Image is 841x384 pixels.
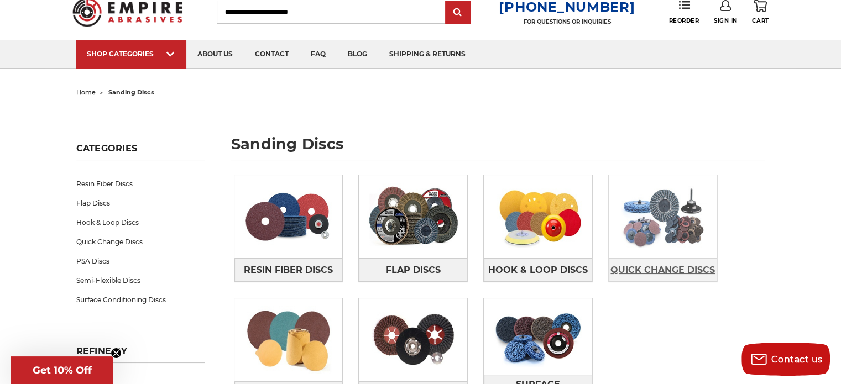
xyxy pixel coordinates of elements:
[76,174,205,193] a: Resin Fiber Discs
[76,271,205,290] a: Semi-Flexible Discs
[359,175,467,258] img: Flap Discs
[76,88,96,96] a: home
[378,40,477,69] a: shipping & returns
[484,258,592,282] a: Hook & Loop Discs
[488,261,588,280] span: Hook & Loop Discs
[771,354,823,365] span: Contact us
[234,178,343,255] img: Resin Fiber Discs
[609,175,717,258] img: Quick Change Discs
[609,258,717,282] a: Quick Change Discs
[111,348,122,359] button: Close teaser
[447,2,469,24] input: Submit
[76,232,205,251] a: Quick Change Discs
[610,261,715,280] span: Quick Change Discs
[484,175,592,258] img: Hook & Loop Discs
[76,251,205,271] a: PSA Discs
[484,298,592,375] img: Surface Conditioning Discs
[337,40,378,69] a: blog
[244,261,333,280] span: Resin Fiber Discs
[499,18,635,25] p: FOR QUESTIONS OR INQUIRIES
[33,364,92,376] span: Get 10% Off
[108,88,154,96] span: sanding discs
[244,40,300,69] a: contact
[234,298,343,381] img: PSA Discs
[11,356,113,384] div: Get 10% OffClose teaser
[234,258,343,282] a: Resin Fiber Discs
[76,143,205,160] h5: Categories
[231,136,765,160] h1: sanding discs
[76,193,205,213] a: Flap Discs
[386,261,441,280] span: Flap Discs
[300,40,337,69] a: faq
[87,50,175,58] div: SHOP CATEGORIES
[76,346,205,363] h5: Refine by
[186,40,244,69] a: about us
[76,213,205,232] a: Hook & Loop Discs
[668,17,699,24] span: Reorder
[76,290,205,309] a: Surface Conditioning Discs
[359,298,467,381] img: Semi-Flexible Discs
[741,343,830,376] button: Contact us
[752,17,769,24] span: Cart
[359,258,467,282] a: Flap Discs
[714,17,738,24] span: Sign In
